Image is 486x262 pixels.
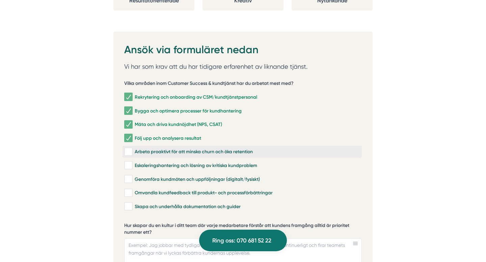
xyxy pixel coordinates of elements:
input: Rekrytering och onboarding av CSM/kundtjänstpersonal [124,94,132,100]
input: Bygga och optimera processer för kundhantering [124,107,132,114]
h5: Vilka områden inom Customer Success & kundtjänst har du arbetat mest med? [124,80,294,89]
a: Ring oss: 070 681 52 22 [199,230,287,251]
input: Arbeta proaktivt för att minska churn och öka retention [124,149,132,155]
input: Omvandla kundfeedback till produkt- och processförbättringar [124,190,132,196]
input: Genomföra kundmöten och uppföljningar (digitalt/fysiskt) [124,176,132,183]
input: Följ upp och analysera resultat [124,135,132,141]
label: Hur skapar du en kultur i ditt team där varje medarbetare förstår att kundens framgång alltid är ... [124,222,362,237]
input: Eskaleringshantering och lösning av kritiska kundproblem [124,162,132,169]
span: Ring oss: 070 681 52 22 [212,236,271,245]
h2: Ansök via formuläret nedan [124,42,362,61]
p: Vi har som krav att du har tidigare erfarenhet av liknande tjänst. [124,62,362,72]
input: Skapa och underhålla dokumentation och guider [124,203,132,210]
input: Mäta och driva kundnöjdhet (NPS, CSAT) [124,121,132,128]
